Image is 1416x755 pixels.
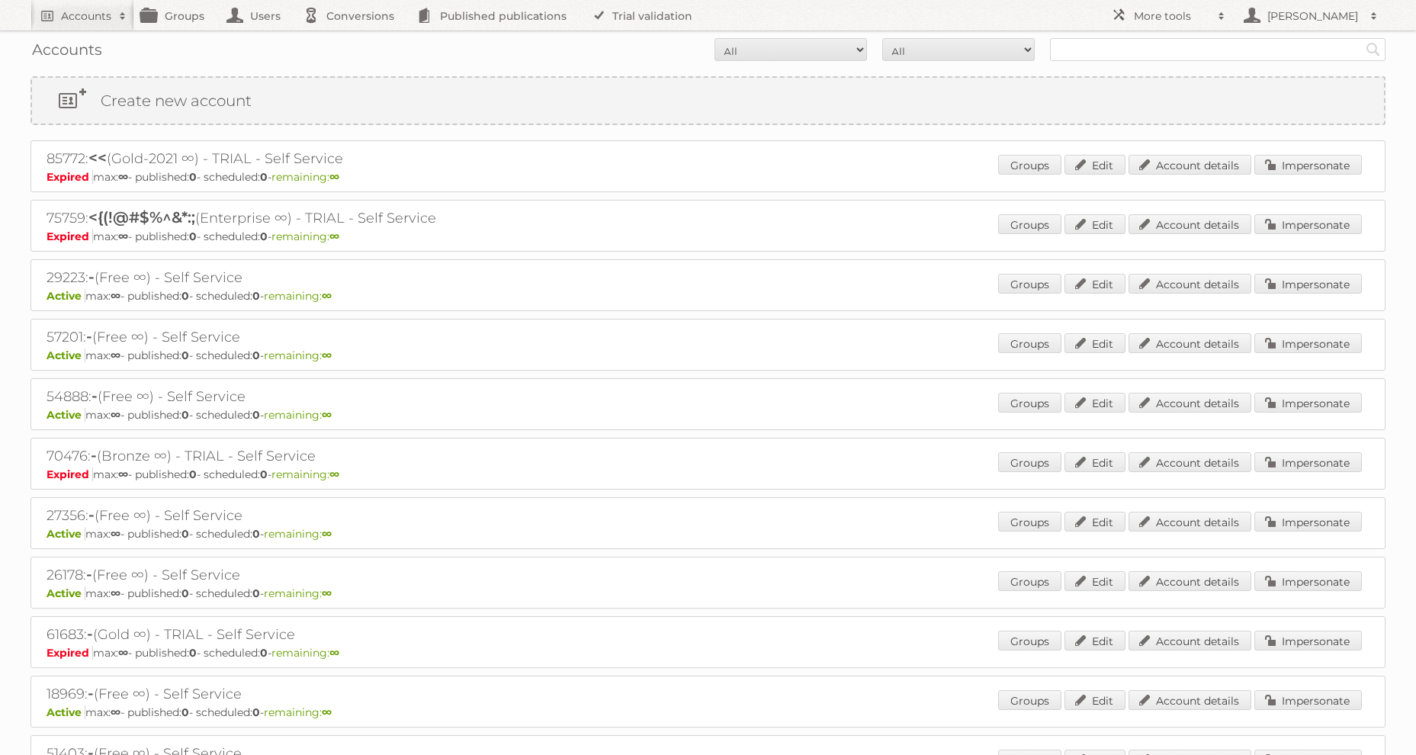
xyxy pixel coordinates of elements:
[118,230,128,243] strong: ∞
[252,349,260,362] strong: 0
[1129,393,1251,413] a: Account details
[47,625,580,644] h2: 61683: (Gold ∞) - TRIAL - Self Service
[264,289,332,303] span: remaining:
[1254,155,1362,175] a: Impersonate
[329,230,339,243] strong: ∞
[47,446,580,466] h2: 70476: (Bronze ∞) - TRIAL - Self Service
[47,170,93,184] span: Expired
[118,170,128,184] strong: ∞
[260,170,268,184] strong: 0
[1254,274,1362,294] a: Impersonate
[1064,631,1125,651] a: Edit
[47,208,580,228] h2: 75759: (Enterprise ∞) - TRIAL - Self Service
[47,506,580,525] h2: 27356: (Free ∞) - Self Service
[181,527,189,541] strong: 0
[189,170,197,184] strong: 0
[998,512,1061,532] a: Groups
[47,565,580,585] h2: 26178: (Free ∞) - Self Service
[47,408,1369,422] p: max: - published: - scheduled: -
[181,705,189,719] strong: 0
[47,527,1369,541] p: max: - published: - scheduled: -
[998,155,1061,175] a: Groups
[1129,274,1251,294] a: Account details
[998,631,1061,651] a: Groups
[1254,690,1362,710] a: Impersonate
[998,452,1061,472] a: Groups
[252,527,260,541] strong: 0
[271,467,339,481] span: remaining:
[264,586,332,600] span: remaining:
[252,408,260,422] strong: 0
[1064,571,1125,591] a: Edit
[181,586,189,600] strong: 0
[47,349,1369,362] p: max: - published: - scheduled: -
[88,684,94,702] span: -
[47,684,580,704] h2: 18969: (Free ∞) - Self Service
[88,208,195,226] span: <{(!@#$%^&*:;
[998,690,1061,710] a: Groups
[322,705,332,719] strong: ∞
[111,289,120,303] strong: ∞
[998,333,1061,353] a: Groups
[47,586,85,600] span: Active
[111,705,120,719] strong: ∞
[252,586,260,600] strong: 0
[91,446,97,464] span: -
[88,149,107,167] span: <<
[252,289,260,303] strong: 0
[264,349,332,362] span: remaining:
[1129,690,1251,710] a: Account details
[264,527,332,541] span: remaining:
[118,467,128,481] strong: ∞
[47,387,580,406] h2: 54888: (Free ∞) - Self Service
[1129,214,1251,234] a: Account details
[260,230,268,243] strong: 0
[87,625,93,643] span: -
[329,467,339,481] strong: ∞
[32,78,1384,124] a: Create new account
[47,230,93,243] span: Expired
[271,170,339,184] span: remaining:
[1064,155,1125,175] a: Edit
[1064,333,1125,353] a: Edit
[111,527,120,541] strong: ∞
[88,506,95,524] span: -
[1064,512,1125,532] a: Edit
[111,586,120,600] strong: ∞
[1129,512,1251,532] a: Account details
[189,230,197,243] strong: 0
[1254,571,1362,591] a: Impersonate
[1064,393,1125,413] a: Edit
[322,586,332,600] strong: ∞
[1129,333,1251,353] a: Account details
[1254,631,1362,651] a: Impersonate
[1254,333,1362,353] a: Impersonate
[88,268,95,286] span: -
[998,571,1061,591] a: Groups
[181,349,189,362] strong: 0
[998,274,1061,294] a: Groups
[47,230,1369,243] p: max: - published: - scheduled: -
[47,705,85,719] span: Active
[1254,452,1362,472] a: Impersonate
[47,705,1369,719] p: max: - published: - scheduled: -
[47,268,580,288] h2: 29223: (Free ∞) - Self Service
[189,467,197,481] strong: 0
[47,646,1369,660] p: max: - published: - scheduled: -
[252,705,260,719] strong: 0
[92,387,98,405] span: -
[47,149,580,169] h2: 85772: (Gold-2021 ∞) - TRIAL - Self Service
[1129,571,1251,591] a: Account details
[1263,8,1363,24] h2: [PERSON_NAME]
[1129,452,1251,472] a: Account details
[1134,8,1210,24] h2: More tools
[111,349,120,362] strong: ∞
[189,646,197,660] strong: 0
[329,170,339,184] strong: ∞
[1064,274,1125,294] a: Edit
[329,646,339,660] strong: ∞
[86,327,92,345] span: -
[47,586,1369,600] p: max: - published: - scheduled: -
[322,349,332,362] strong: ∞
[181,408,189,422] strong: 0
